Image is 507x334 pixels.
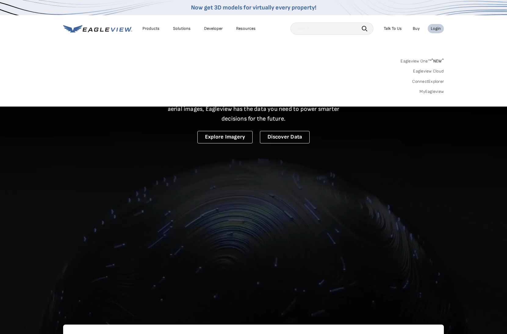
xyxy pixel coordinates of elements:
[142,26,160,31] div: Products
[413,69,444,74] a: Eagleview Cloud
[419,89,444,94] a: MyEagleview
[173,26,191,31] div: Solutions
[401,57,444,64] a: Eagleview One™*NEW*
[431,26,441,31] div: Login
[160,94,347,124] p: A new era starts here. Built on more than 3.5 billion high-resolution aerial images, Eagleview ha...
[260,131,310,143] a: Discover Data
[413,26,420,31] a: Buy
[412,79,444,84] a: ConnectExplorer
[290,23,373,35] input: Search
[191,4,316,11] a: Now get 3D models for virtually every property!
[197,131,253,143] a: Explore Imagery
[384,26,402,31] div: Talk To Us
[431,58,444,64] span: NEW
[236,26,256,31] div: Resources
[204,26,223,31] a: Developer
